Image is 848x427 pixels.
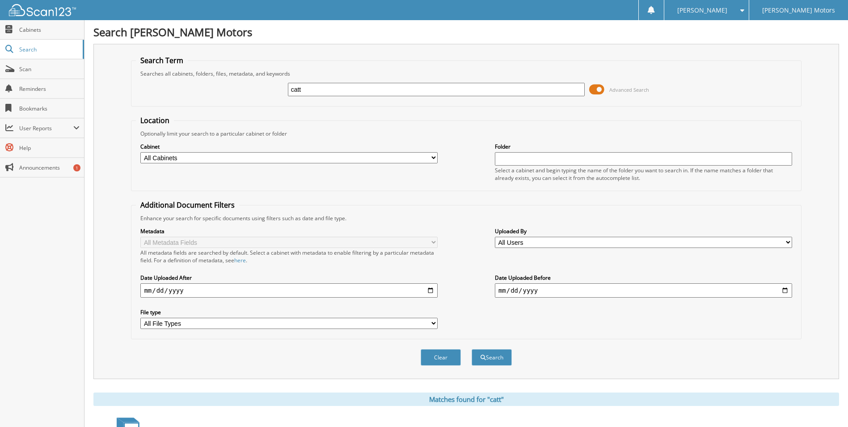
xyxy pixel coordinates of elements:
div: Matches found for "catt" [93,393,839,406]
span: Advanced Search [609,86,649,93]
span: Cabinets [19,26,80,34]
div: All metadata fields are searched by default. Select a cabinet with metadata to enable filtering b... [140,249,438,264]
span: Reminders [19,85,80,93]
span: [PERSON_NAME] Motors [762,8,835,13]
span: Scan [19,65,80,73]
div: Select a cabinet and begin typing the name of the folder you want to search in. If the name match... [495,167,792,182]
a: here [234,256,246,264]
label: Date Uploaded After [140,274,438,282]
label: Date Uploaded Before [495,274,792,282]
h1: Search [PERSON_NAME] Motors [93,25,839,39]
input: end [495,283,792,298]
span: Help [19,144,80,152]
span: [PERSON_NAME] [677,8,727,13]
input: start [140,283,438,298]
button: Clear [421,349,461,366]
span: Announcements [19,164,80,171]
legend: Search Term [136,56,188,65]
label: Uploaded By [495,227,792,235]
img: scan123-logo-white.svg [9,4,76,16]
label: Metadata [140,227,438,235]
div: Optionally limit your search to a particular cabinet or folder [136,130,796,137]
div: Enhance your search for specific documents using filters such as date and file type. [136,214,796,222]
legend: Location [136,115,174,125]
span: User Reports [19,124,73,132]
span: Bookmarks [19,105,80,112]
label: File type [140,308,438,316]
legend: Additional Document Filters [136,200,239,210]
label: Folder [495,143,792,150]
span: Search [19,46,78,53]
button: Search [472,349,512,366]
label: Cabinet [140,143,438,150]
div: 1 [73,164,80,171]
div: Searches all cabinets, folders, files, metadata, and keywords [136,70,796,77]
